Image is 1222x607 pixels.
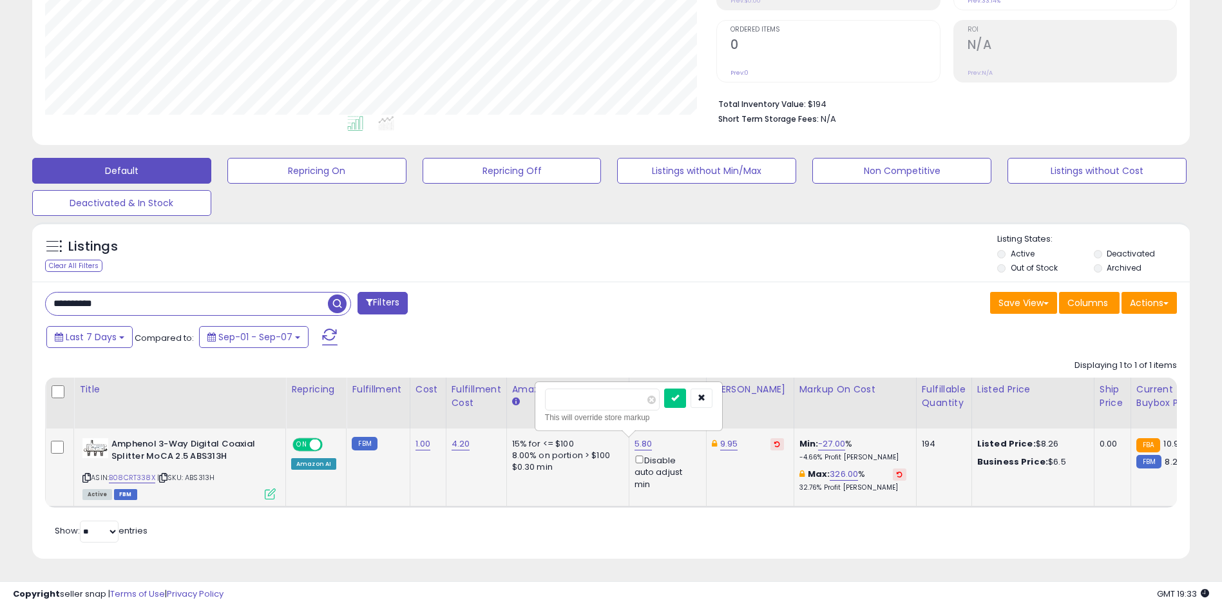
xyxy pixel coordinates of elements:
[1165,456,1183,468] span: 8.26
[730,37,939,55] h2: 0
[968,69,993,77] small: Prev: N/A
[977,456,1048,468] b: Business Price:
[291,458,336,470] div: Amazon AI
[712,383,788,396] div: [PERSON_NAME]
[799,383,911,396] div: Markup on Cost
[55,525,148,537] span: Show: entries
[1011,248,1035,259] label: Active
[799,453,906,462] p: -4.66% Profit [PERSON_NAME]
[46,326,133,348] button: Last 7 Days
[1136,455,1161,468] small: FBM
[82,438,276,498] div: ASIN:
[818,438,845,450] a: -27.00
[294,439,310,450] span: ON
[812,158,991,184] button: Non Competitive
[415,383,441,396] div: Cost
[1007,158,1187,184] button: Listings without Cost
[922,438,962,450] div: 194
[977,383,1089,396] div: Listed Price
[45,260,102,272] div: Clear All Filters
[799,468,906,492] div: %
[109,472,155,483] a: B08CRT338X
[977,438,1084,450] div: $8.26
[1100,438,1121,450] div: 0.00
[13,588,60,600] strong: Copyright
[79,383,280,396] div: Title
[1074,360,1177,372] div: Displaying 1 to 1 of 1 items
[545,411,712,424] div: This will override store markup
[352,437,377,450] small: FBM
[799,438,906,462] div: %
[68,238,118,256] h5: Listings
[617,158,796,184] button: Listings without Min/Max
[452,383,501,410] div: Fulfillment Cost
[82,489,112,500] span: All listings currently available for purchase on Amazon
[968,37,1176,55] h2: N/A
[82,438,108,458] img: 41iyZaHXzAL._SL40_.jpg
[512,450,619,461] div: 8.00% on portion > $100
[730,69,749,77] small: Prev: 0
[32,190,211,216] button: Deactivated & In Stock
[799,483,906,492] p: 32.76% Profit [PERSON_NAME]
[830,468,858,481] a: 326.00
[135,332,194,344] span: Compared to:
[718,99,806,110] b: Total Inventory Value:
[512,383,624,396] div: Amazon Fees
[1136,383,1203,410] div: Current Buybox Price
[199,326,309,348] button: Sep-01 - Sep-07
[968,26,1176,34] span: ROI
[66,331,117,343] span: Last 7 Days
[1122,292,1177,314] button: Actions
[423,158,602,184] button: Repricing Off
[512,461,619,473] div: $0.30 min
[794,378,916,429] th: The percentage added to the cost of goods (COGS) that forms the calculator for Min & Max prices.
[157,472,215,483] span: | SKU: ABS313H
[1136,438,1160,452] small: FBA
[977,438,1036,450] b: Listed Price:
[218,331,292,343] span: Sep-01 - Sep-07
[997,233,1190,246] p: Listing States:
[321,439,341,450] span: OFF
[1011,262,1058,273] label: Out of Stock
[13,588,224,601] div: seller snap | |
[352,383,404,396] div: Fulfillment
[111,438,268,465] b: Amphenol 3-Way Digital Coaxial Splitter MoCA 2.5 ABS313H
[1157,588,1209,600] span: 2025-09-15 19:33 GMT
[730,26,939,34] span: Ordered Items
[167,588,224,600] a: Privacy Policy
[808,468,830,480] b: Max:
[358,292,408,314] button: Filters
[415,438,431,450] a: 1.00
[990,292,1057,314] button: Save View
[977,456,1084,468] div: $6.5
[291,383,341,396] div: Repricing
[799,438,819,450] b: Min:
[114,489,137,500] span: FBM
[32,158,211,184] button: Default
[821,113,836,125] span: N/A
[1059,292,1120,314] button: Columns
[227,158,406,184] button: Repricing On
[512,438,619,450] div: 15% for <= $100
[1100,383,1125,410] div: Ship Price
[922,383,966,410] div: Fulfillable Quantity
[1067,296,1108,309] span: Columns
[720,438,738,450] a: 9.95
[110,588,165,600] a: Terms of Use
[452,438,470,450] a: 4.20
[718,113,819,124] b: Short Term Storage Fees:
[635,453,696,490] div: Disable auto adjust min
[635,438,653,450] a: 5.80
[1107,248,1155,259] label: Deactivated
[512,396,520,408] small: Amazon Fees.
[1163,438,1184,450] span: 10.99
[1107,262,1141,273] label: Archived
[718,95,1167,111] li: $194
